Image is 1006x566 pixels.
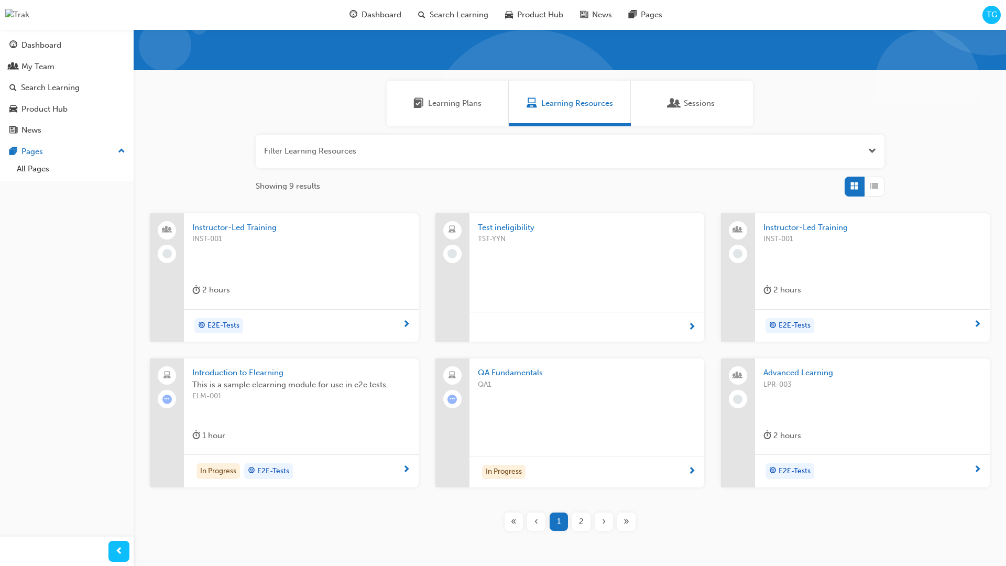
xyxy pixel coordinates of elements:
[9,126,17,135] span: news-icon
[615,513,638,531] button: Last page
[482,465,526,479] div: In Progress
[763,284,771,297] span: duration-icon
[870,180,878,192] span: List
[21,61,54,73] div: My Team
[21,39,61,51] div: Dashboard
[4,121,129,140] a: News
[580,8,588,21] span: news-icon
[21,124,41,136] div: News
[641,9,662,21] span: Pages
[362,9,401,21] span: Dashboard
[428,97,482,110] span: Learning Plans
[502,513,525,531] button: First page
[192,284,200,297] span: duration-icon
[763,233,981,245] span: INST-001
[478,233,696,245] span: TST-YYN
[192,429,225,442] div: 1 hour
[192,429,200,442] span: duration-icon
[349,8,357,21] span: guage-icon
[248,464,255,478] span: target-icon
[150,213,419,342] a: Instructor-Led TrainingINST-001duration-icon 2 hourstarget-iconE2E-Tests
[592,9,612,21] span: News
[430,9,488,21] span: Search Learning
[4,142,129,161] button: Pages
[478,222,696,234] span: Test ineligibility
[579,516,584,528] span: 2
[850,180,858,192] span: Grid
[602,516,606,528] span: ›
[435,358,704,487] a: QA FundamentalsQA1In Progress
[478,367,696,379] span: QA Fundamentals
[341,4,410,26] a: guage-iconDashboard
[763,429,771,442] span: duration-icon
[162,249,172,258] span: learningRecordVerb_NONE-icon
[779,465,811,477] span: E2E-Tests
[734,223,741,237] span: people-icon
[763,429,801,442] div: 2 hours
[9,83,17,93] span: search-icon
[449,369,456,383] span: laptop-icon
[624,516,629,528] span: »
[5,9,29,21] img: Trak
[402,320,410,330] span: next-icon
[257,465,289,477] span: E2E-Tests
[763,367,981,379] span: Advanced Learning
[435,213,704,342] a: Test ineligibilityTST-YYN
[572,4,620,26] a: news-iconNews
[192,367,410,379] span: Introduction to Elearning
[721,358,990,487] a: Advanced LearningLPR-003duration-icon 2 hourstarget-iconE2E-Tests
[684,97,715,110] span: Sessions
[541,97,613,110] span: Learning Resources
[721,213,990,342] a: Instructor-Led TrainingINST-001duration-icon 2 hourstarget-iconE2E-Tests
[769,319,777,333] span: target-icon
[118,145,125,158] span: up-icon
[192,379,410,391] span: This is a sample elearning module for use in e2e tests
[192,284,230,297] div: 2 hours
[4,57,129,77] a: My Team
[763,284,801,297] div: 2 hours
[629,8,637,21] span: pages-icon
[115,545,123,558] span: prev-icon
[9,147,17,157] span: pages-icon
[150,358,419,487] a: Introduction to ElearningThis is a sample elearning module for use in e2e testsELM-001duration-ic...
[21,103,68,115] div: Product Hub
[631,81,753,126] a: SessionsSessions
[9,62,17,72] span: people-icon
[763,379,981,391] span: LPR-003
[669,97,680,110] span: Sessions
[9,41,17,50] span: guage-icon
[557,516,561,528] span: 1
[192,222,410,234] span: Instructor-Led Training
[527,97,537,110] span: Learning Resources
[974,465,981,475] span: next-icon
[387,81,509,126] a: Learning PlansLearning Plans
[593,513,615,531] button: Next page
[688,467,696,476] span: next-icon
[779,320,811,332] span: E2E-Tests
[478,379,696,391] span: QA1
[868,145,876,157] span: Open the filter
[163,369,171,383] span: laptop-icon
[447,395,457,404] span: learningRecordVerb_ATTEMPT-icon
[497,4,572,26] a: car-iconProduct Hub
[196,463,240,479] div: In Progress
[163,223,171,237] span: people-icon
[21,82,80,94] div: Search Learning
[505,8,513,21] span: car-icon
[13,161,129,177] a: All Pages
[620,4,671,26] a: pages-iconPages
[418,8,425,21] span: search-icon
[511,516,517,528] span: «
[763,222,981,234] span: Instructor-Led Training
[733,249,742,258] span: learningRecordVerb_NONE-icon
[447,249,457,258] span: learningRecordVerb_NONE-icon
[534,516,538,528] span: ‹
[207,320,239,332] span: E2E-Tests
[982,6,1001,24] button: TG
[570,513,593,531] button: Page 2
[987,9,997,21] span: TG
[517,9,563,21] span: Product Hub
[9,105,17,114] span: car-icon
